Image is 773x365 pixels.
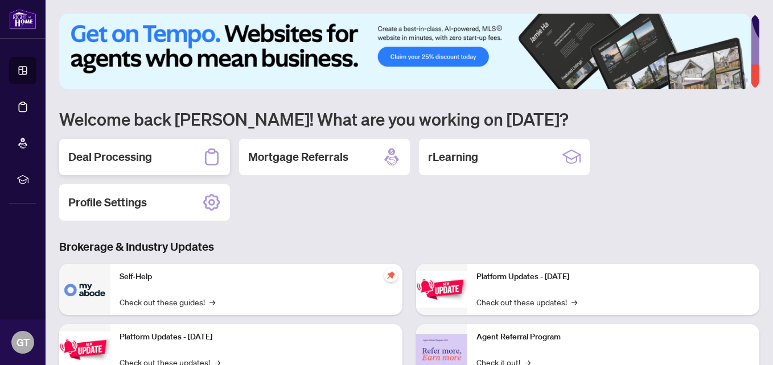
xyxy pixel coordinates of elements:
[68,194,147,210] h2: Profile Settings
[707,78,712,82] button: 2
[476,271,750,283] p: Platform Updates - [DATE]
[59,108,759,130] h1: Welcome back [PERSON_NAME]! What are you working on [DATE]?
[120,331,393,343] p: Platform Updates - [DATE]
[120,296,215,308] a: Check out these guides!→
[17,334,30,350] span: GT
[476,296,577,308] a: Check out these updates!→
[384,268,398,282] span: pushpin
[428,149,478,165] h2: rLearning
[9,9,36,30] img: logo
[68,149,152,165] h2: Deal Processing
[734,78,739,82] button: 5
[716,78,721,82] button: 3
[248,149,348,165] h2: Mortgage Referrals
[59,14,751,89] img: Slide 0
[120,271,393,283] p: Self-Help
[59,264,110,315] img: Self-Help
[416,271,467,307] img: Platform Updates - June 23, 2025
[476,331,750,343] p: Agent Referral Program
[743,78,748,82] button: 6
[209,296,215,308] span: →
[684,78,702,82] button: 1
[59,239,759,255] h3: Brokerage & Industry Updates
[725,78,730,82] button: 4
[571,296,577,308] span: →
